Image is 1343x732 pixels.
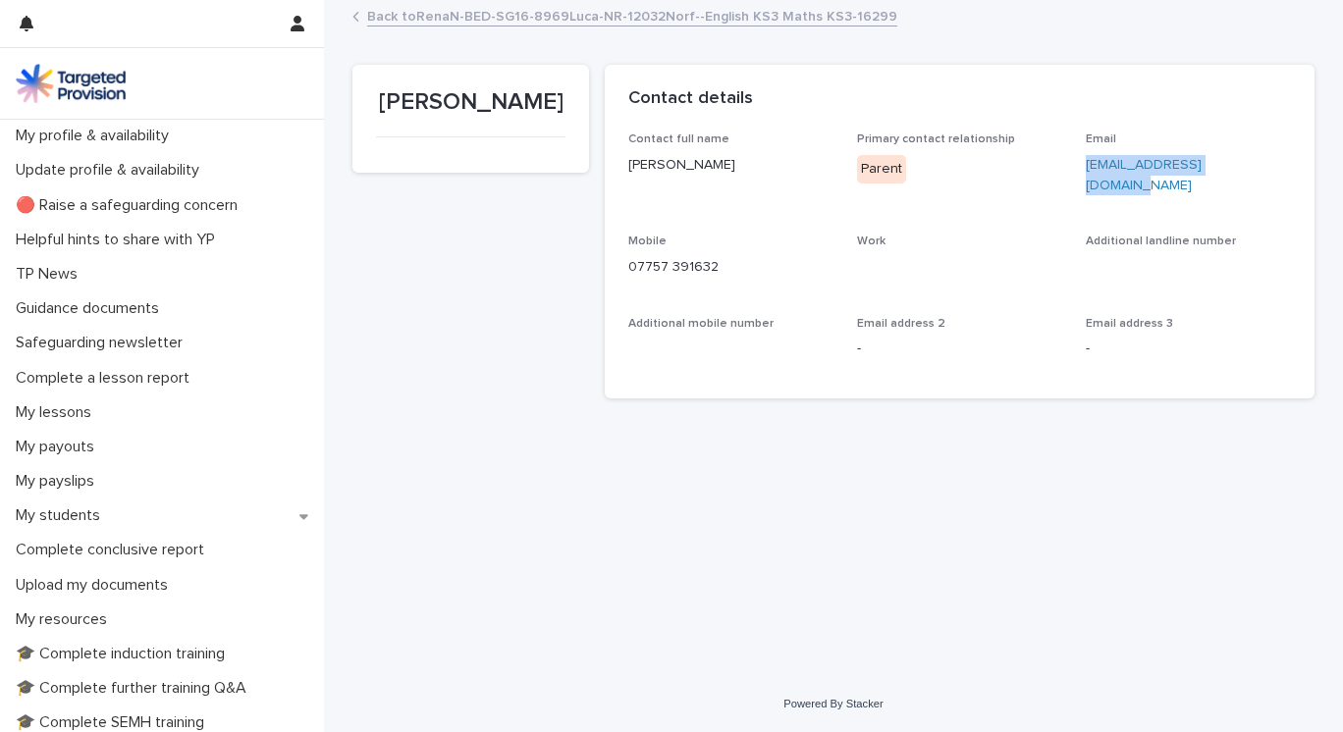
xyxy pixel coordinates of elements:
[8,403,107,422] p: My lessons
[8,299,175,318] p: Guidance documents
[628,235,667,247] span: Mobile
[8,334,198,352] p: Safeguarding newsletter
[783,698,883,709] a: Powered By Stacker
[857,318,945,330] span: Email address 2
[8,161,215,180] p: Update profile & availability
[16,64,126,103] img: M5nRWzHhSzIhMunXDL62
[8,196,253,215] p: 🔴 Raise a safeguarding concern
[367,4,897,26] a: Back toRenaN-BED-SG16-8969Luca-NR-12032Norf--English KS3 Maths KS3-16299
[8,610,123,629] p: My resources
[8,231,231,249] p: Helpful hints to share with YP
[8,645,241,663] p: 🎓 Complete induction training
[628,260,719,274] a: 07757 391632
[8,127,185,145] p: My profile & availability
[628,88,753,110] h2: Contact details
[8,472,110,491] p: My payslips
[628,133,729,145] span: Contact full name
[857,155,906,183] div: Parent
[8,541,220,559] p: Complete conclusive report
[8,679,262,698] p: 🎓 Complete further training Q&A
[8,438,110,456] p: My payouts
[857,339,1062,359] p: -
[8,506,116,525] p: My students
[1086,339,1291,359] p: -
[8,576,184,595] p: Upload my documents
[8,369,205,388] p: Complete a lesson report
[857,235,886,247] span: Work
[628,155,833,176] p: [PERSON_NAME]
[857,133,1015,145] span: Primary contact relationship
[1086,158,1202,192] a: [EMAIL_ADDRESS][DOMAIN_NAME]
[1086,318,1173,330] span: Email address 3
[8,265,93,284] p: TP News
[1086,133,1116,145] span: Email
[1086,235,1236,247] span: Additional landline number
[8,713,220,732] p: 🎓 Complete SEMH training
[628,318,774,330] span: Additional mobile number
[376,88,565,117] p: [PERSON_NAME]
